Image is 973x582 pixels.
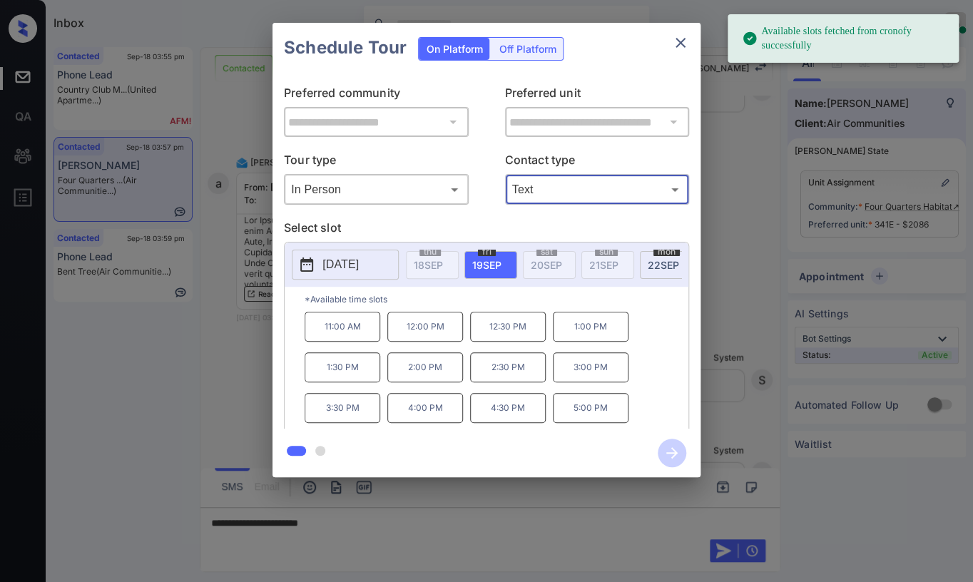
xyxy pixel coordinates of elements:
p: Preferred community [284,84,469,107]
div: date-select [640,251,693,279]
span: mon [653,247,680,256]
p: 4:00 PM [387,393,463,423]
div: Off Platform [491,38,563,60]
p: 2:30 PM [470,352,546,382]
div: Text [509,178,686,201]
p: 2:00 PM [387,352,463,382]
p: [DATE] [322,256,359,273]
span: 22 SEP [648,259,679,271]
p: 3:30 PM [305,393,380,423]
button: btn-next [649,434,695,471]
p: 1:30 PM [305,352,380,382]
div: On Platform [419,38,489,60]
h2: Schedule Tour [272,23,418,73]
p: 3:00 PM [553,352,628,382]
p: Preferred unit [505,84,690,107]
p: 11:00 AM [305,312,380,342]
div: date-select [464,251,517,279]
p: 12:00 PM [387,312,463,342]
p: 12:30 PM [470,312,546,342]
p: 4:30 PM [470,393,546,423]
div: In Person [287,178,465,201]
p: 1:00 PM [553,312,628,342]
p: Select slot [284,219,689,242]
button: [DATE] [292,250,399,280]
button: close [666,29,695,57]
p: *Available time slots [305,287,688,312]
div: Available slots fetched from cronofy successfully [742,19,947,58]
p: Tour type [284,151,469,174]
p: Contact type [505,151,690,174]
span: fri [478,247,496,256]
p: 5:00 PM [553,393,628,423]
span: 19 SEP [472,259,501,271]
